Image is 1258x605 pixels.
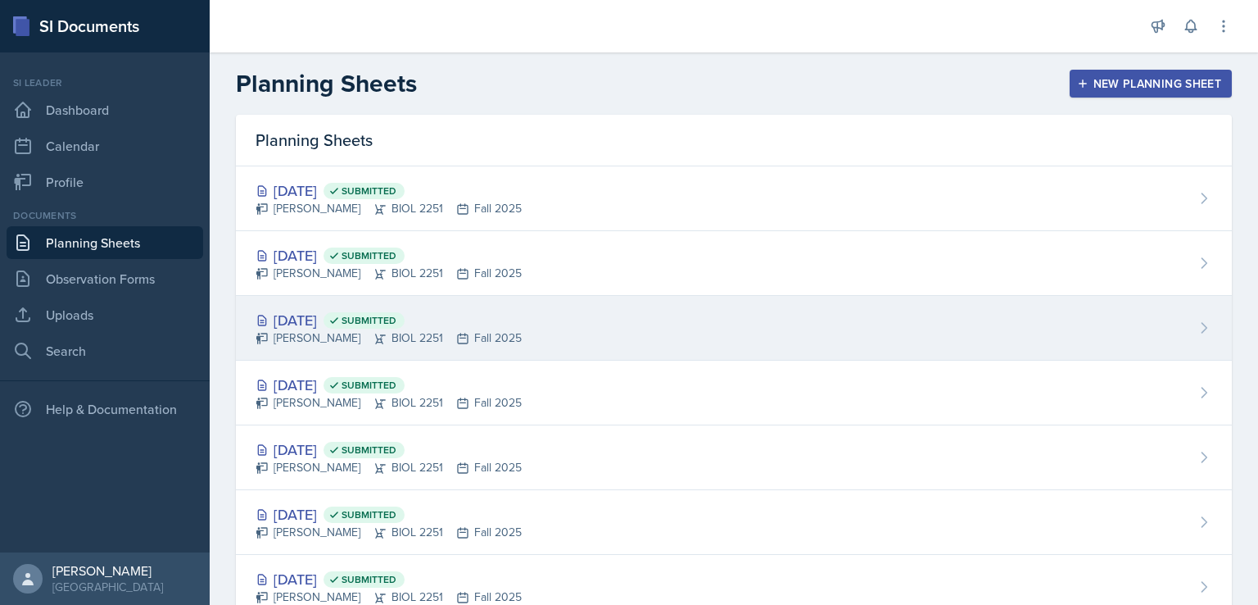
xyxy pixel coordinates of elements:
[342,508,396,521] span: Submitted
[7,93,203,126] a: Dashboard
[7,393,203,425] div: Help & Documentation
[7,226,203,259] a: Planning Sheets
[236,425,1232,490] a: [DATE] Submitted [PERSON_NAME]BIOL 2251Fall 2025
[52,579,163,595] div: [GEOGRAPHIC_DATA]
[7,334,203,367] a: Search
[256,180,522,202] div: [DATE]
[256,200,522,217] div: [PERSON_NAME] BIOL 2251 Fall 2025
[342,249,396,262] span: Submitted
[342,573,396,586] span: Submitted
[256,309,522,331] div: [DATE]
[236,490,1232,555] a: [DATE] Submitted [PERSON_NAME]BIOL 2251Fall 2025
[256,265,522,282] div: [PERSON_NAME] BIOL 2251 Fall 2025
[256,524,522,541] div: [PERSON_NAME] BIOL 2251 Fall 2025
[256,503,522,525] div: [DATE]
[256,244,522,266] div: [DATE]
[1070,70,1232,98] button: New Planning Sheet
[256,459,522,476] div: [PERSON_NAME] BIOL 2251 Fall 2025
[236,115,1232,166] div: Planning Sheets
[7,130,203,162] a: Calendar
[236,231,1232,296] a: [DATE] Submitted [PERSON_NAME]BIOL 2251Fall 2025
[236,166,1232,231] a: [DATE] Submitted [PERSON_NAME]BIOL 2251Fall 2025
[256,439,522,461] div: [DATE]
[256,374,522,396] div: [DATE]
[342,444,396,457] span: Submitted
[342,379,396,392] span: Submitted
[256,568,522,590] div: [DATE]
[1080,77,1221,90] div: New Planning Sheet
[256,394,522,412] div: [PERSON_NAME] BIOL 2251 Fall 2025
[7,166,203,198] a: Profile
[236,69,417,98] h2: Planning Sheets
[7,298,203,331] a: Uploads
[7,262,203,295] a: Observation Forms
[7,208,203,223] div: Documents
[236,296,1232,361] a: [DATE] Submitted [PERSON_NAME]BIOL 2251Fall 2025
[342,184,396,198] span: Submitted
[236,361,1232,425] a: [DATE] Submitted [PERSON_NAME]BIOL 2251Fall 2025
[7,75,203,90] div: Si leader
[256,330,522,347] div: [PERSON_NAME] BIOL 2251 Fall 2025
[52,562,163,579] div: [PERSON_NAME]
[342,314,396,327] span: Submitted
